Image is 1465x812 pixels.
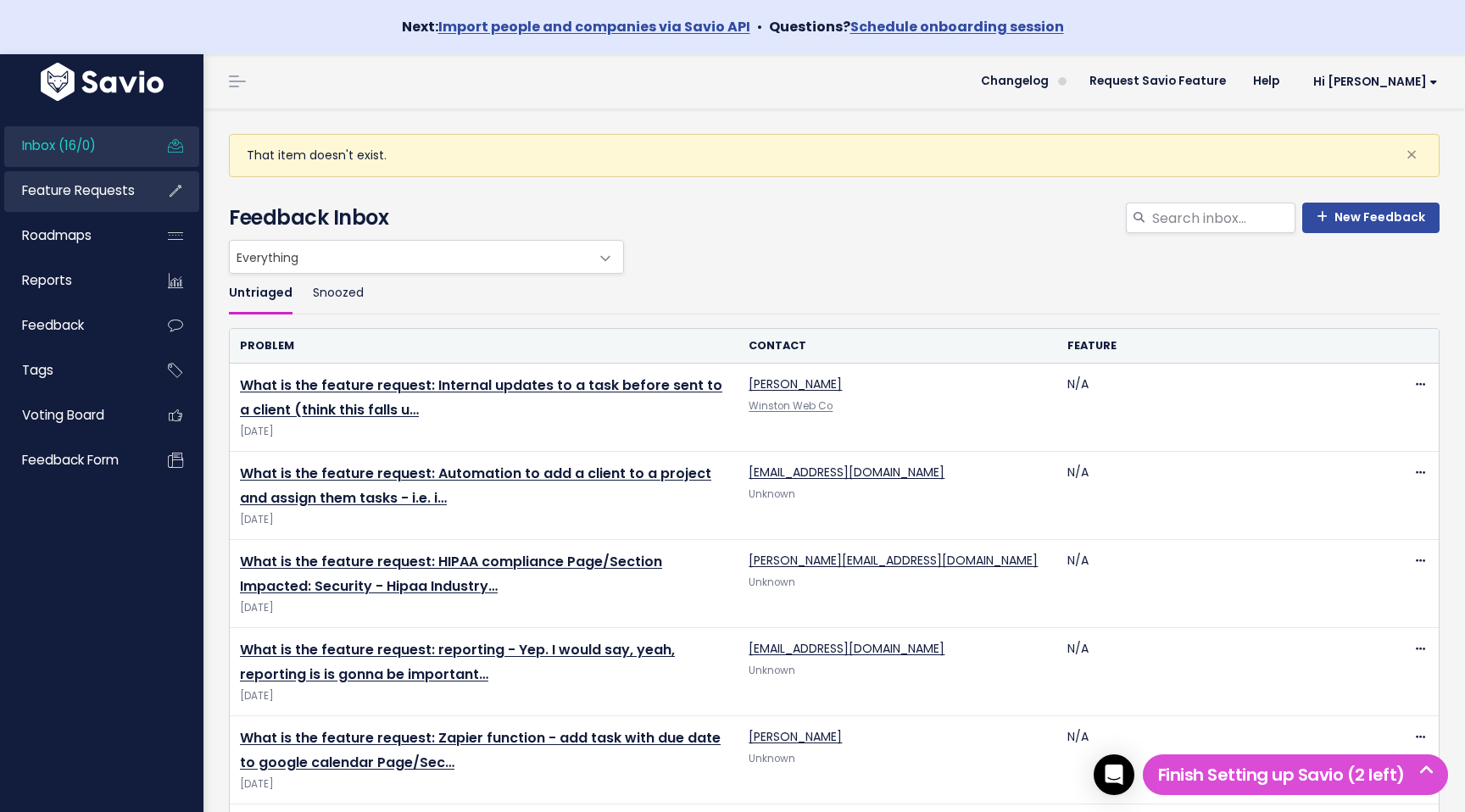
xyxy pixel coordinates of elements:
[22,271,72,289] span: Reports
[769,17,1064,36] strong: Questions?
[4,351,141,390] a: Tags
[1150,762,1440,787] h5: Finish Setting up Savio (2 left)
[1239,69,1293,94] a: Help
[1406,141,1418,169] span: ×
[1057,364,1375,452] td: N/A
[240,687,728,705] span: [DATE]
[402,17,750,36] strong: Next:
[4,171,141,210] a: Feature Requests
[22,136,96,154] span: Inbox (16/0)
[438,17,750,36] a: Import people and companies via Savio API
[240,728,721,772] a: What is the feature request: Zapier function - add task with due date to google calendar Page/Sec…
[240,552,662,596] a: What is the feature request: HIPAA compliance Page/Section Impacted: Security - Hipaa Industry…
[749,752,795,765] span: Unknown
[738,329,1056,364] th: Contact
[850,17,1064,36] a: Schedule onboarding session
[22,226,92,244] span: Roadmaps
[749,399,833,413] a: Winston Web Co
[22,361,53,379] span: Tags
[22,316,84,334] span: Feedback
[229,134,1440,177] div: That item doesn't exist.
[749,728,842,745] a: [PERSON_NAME]
[1302,203,1440,233] a: New Feedback
[22,451,119,469] span: Feedback form
[229,274,1440,314] ul: Filter feature requests
[4,306,141,345] a: Feedback
[36,63,168,101] img: logo-white.9d6f32f41409.svg
[240,776,728,793] span: [DATE]
[1293,69,1451,95] a: Hi [PERSON_NAME]
[229,240,624,274] span: Everything
[22,181,135,199] span: Feature Requests
[4,441,141,480] a: Feedback form
[240,375,722,420] a: What is the feature request: Internal updates to a task before sent to a client (think this falls u…
[4,261,141,300] a: Reports
[749,576,795,589] span: Unknown
[749,375,842,392] a: [PERSON_NAME]
[749,487,795,501] span: Unknown
[240,599,728,617] span: [DATE]
[1150,203,1295,233] input: Search inbox...
[1389,135,1434,175] button: Close
[230,241,589,273] span: Everything
[240,464,711,508] a: What is the feature request: Automation to add a client to a project and assign them tasks - i.e. i…
[240,640,675,684] a: What is the feature request: reporting - Yep. I would say, yeah, reporting is is gonna be important…
[4,216,141,255] a: Roadmaps
[229,203,1440,233] h4: Feedback Inbox
[1057,628,1375,716] td: N/A
[230,329,738,364] th: Problem
[229,274,292,314] a: Untriaged
[1057,540,1375,628] td: N/A
[4,126,141,165] a: Inbox (16/0)
[22,406,104,424] span: Voting Board
[1057,716,1375,804] td: N/A
[240,511,728,529] span: [DATE]
[1094,754,1134,795] div: Open Intercom Messenger
[1057,329,1375,364] th: Feature
[749,464,944,481] a: [EMAIL_ADDRESS][DOMAIN_NAME]
[1076,69,1239,94] a: Request Savio Feature
[749,552,1038,569] a: [PERSON_NAME][EMAIL_ADDRESS][DOMAIN_NAME]
[1313,75,1438,88] span: Hi [PERSON_NAME]
[4,396,141,435] a: Voting Board
[981,75,1049,87] span: Changelog
[313,274,364,314] a: Snoozed
[1057,452,1375,540] td: N/A
[749,640,944,657] a: [EMAIL_ADDRESS][DOMAIN_NAME]
[240,423,728,441] span: [DATE]
[749,664,795,677] span: Unknown
[757,17,762,36] span: •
